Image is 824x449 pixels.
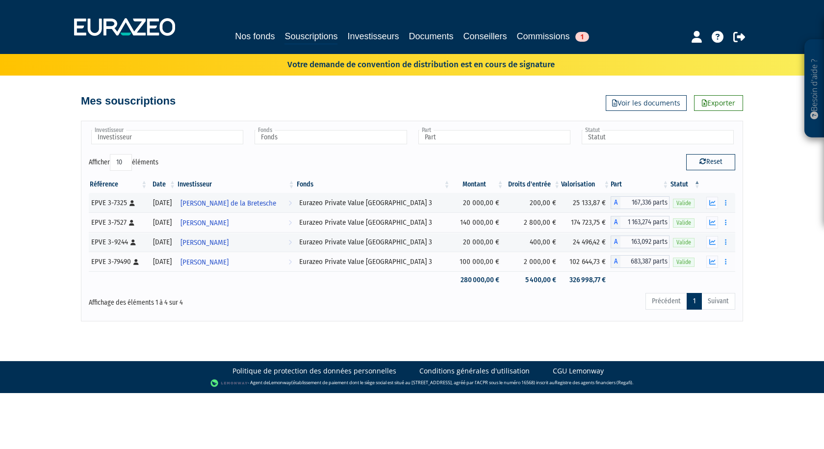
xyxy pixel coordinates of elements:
[611,196,620,209] span: A
[91,237,145,247] div: EPVE 3-9244
[299,217,448,228] div: Eurazeo Private Value [GEOGRAPHIC_DATA] 3
[129,220,134,226] i: [Français] Personne physique
[91,217,145,228] div: EPVE 3-7527
[91,257,145,267] div: EPVE 3-79490
[419,366,530,376] a: Conditions générales d'utilisation
[620,216,669,229] span: 1 163,274 parts
[451,212,504,232] td: 140 000,00 €
[152,237,173,247] div: [DATE]
[288,194,292,212] i: Voir l'investisseur
[673,199,695,208] span: Valide
[89,292,350,308] div: Affichage des éléments 1 à 4 sur 4
[561,232,611,252] td: 24 496,42 €
[284,29,337,45] a: Souscriptions
[673,218,695,228] span: Valide
[130,239,136,245] i: [Français] Personne physique
[561,176,611,193] th: Valorisation: activer pour trier la colonne par ordre croissant
[210,378,248,388] img: logo-lemonway.png
[299,257,448,267] div: Eurazeo Private Value [GEOGRAPHIC_DATA] 3
[129,200,135,206] i: [Français] Personne physique
[553,366,604,376] a: CGU Lemonway
[504,271,561,289] td: 5 400,00 €
[133,259,139,265] i: [Français] Personne physique
[74,18,175,36] img: 1732889491-logotype_eurazeo_blanc_rvb.png
[561,212,611,232] td: 174 723,75 €
[259,56,555,71] p: Votre demande de convention de distribution est en cours de signature
[611,196,669,209] div: A - Eurazeo Private Value Europe 3
[451,271,504,289] td: 280 000,00 €
[561,252,611,271] td: 102 644,73 €
[451,252,504,271] td: 100 000,00 €
[152,198,173,208] div: [DATE]
[180,194,276,212] span: [PERSON_NAME] de la Bretesche
[504,193,561,212] td: 200,00 €
[409,29,454,43] a: Documents
[687,293,702,310] a: 1
[620,255,669,268] span: 683,387 parts
[575,32,589,42] span: 1
[177,176,295,193] th: Investisseur: activer pour trier la colonne par ordre croissant
[235,29,275,43] a: Nos fonds
[694,95,743,111] a: Exporter
[347,29,399,43] a: Investisseurs
[611,255,669,268] div: A - Eurazeo Private Value Europe 3
[809,45,820,133] p: Besoin d'aide ?
[611,236,620,248] span: A
[81,95,176,107] h4: Mes souscriptions
[180,253,229,271] span: [PERSON_NAME]
[152,217,173,228] div: [DATE]
[504,176,561,193] th: Droits d'entrée: activer pour trier la colonne par ordre croissant
[620,236,669,248] span: 163,092 parts
[504,212,561,232] td: 2 800,00 €
[517,29,589,43] a: Commissions1
[89,154,158,171] label: Afficher éléments
[299,198,448,208] div: Eurazeo Private Value [GEOGRAPHIC_DATA] 3
[451,232,504,252] td: 20 000,00 €
[611,216,669,229] div: A - Eurazeo Private Value Europe 3
[180,214,229,232] span: [PERSON_NAME]
[504,252,561,271] td: 2 000,00 €
[177,193,295,212] a: [PERSON_NAME] de la Bretesche
[91,198,145,208] div: EPVE 3-7325
[177,232,295,252] a: [PERSON_NAME]
[451,176,504,193] th: Montant: activer pour trier la colonne par ordre croissant
[555,379,632,386] a: Registre des agents financiers (Regafi)
[288,234,292,252] i: Voir l'investisseur
[89,176,148,193] th: Référence : activer pour trier la colonne par ordre croissant
[288,253,292,271] i: Voir l'investisseur
[606,95,687,111] a: Voir les documents
[299,237,448,247] div: Eurazeo Private Value [GEOGRAPHIC_DATA] 3
[673,258,695,267] span: Valide
[673,238,695,247] span: Valide
[669,176,701,193] th: Statut : activer pour trier la colonne par ordre d&eacute;croissant
[686,154,735,170] button: Reset
[10,378,814,388] div: - Agent de (établissement de paiement dont le siège social est situé au [STREET_ADDRESS], agréé p...
[611,255,620,268] span: A
[504,232,561,252] td: 400,00 €
[561,193,611,212] td: 25 133,87 €
[152,257,173,267] div: [DATE]
[177,212,295,232] a: [PERSON_NAME]
[110,154,132,171] select: Afficheréléments
[561,271,611,289] td: 326 998,77 €
[611,216,620,229] span: A
[451,193,504,212] td: 20 000,00 €
[296,176,451,193] th: Fonds: activer pour trier la colonne par ordre croissant
[232,366,396,376] a: Politique de protection des données personnelles
[611,176,669,193] th: Part: activer pour trier la colonne par ordre croissant
[177,252,295,271] a: [PERSON_NAME]
[620,196,669,209] span: 167,336 parts
[148,176,177,193] th: Date: activer pour trier la colonne par ordre croissant
[180,234,229,252] span: [PERSON_NAME]
[463,29,507,43] a: Conseillers
[269,379,291,386] a: Lemonway
[288,214,292,232] i: Voir l'investisseur
[611,236,669,248] div: A - Eurazeo Private Value Europe 3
